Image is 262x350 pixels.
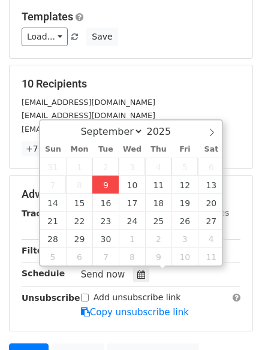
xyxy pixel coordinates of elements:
[198,248,224,265] span: October 11, 2025
[86,28,118,46] button: Save
[202,292,262,350] iframe: Chat Widget
[66,212,92,230] span: September 22, 2025
[22,268,65,278] strong: Schedule
[22,188,240,201] h5: Advanced
[81,269,125,280] span: Send now
[92,176,119,194] span: September 9, 2025
[66,194,92,212] span: September 15, 2025
[22,209,62,218] strong: Tracking
[198,146,224,153] span: Sat
[171,212,198,230] span: September 26, 2025
[145,212,171,230] span: September 25, 2025
[40,248,67,265] span: October 5, 2025
[22,293,80,303] strong: Unsubscribe
[92,194,119,212] span: September 16, 2025
[22,98,155,107] small: [EMAIL_ADDRESS][DOMAIN_NAME]
[145,194,171,212] span: September 18, 2025
[119,146,145,153] span: Wed
[92,146,119,153] span: Tue
[198,176,224,194] span: September 13, 2025
[171,176,198,194] span: September 12, 2025
[145,146,171,153] span: Thu
[119,194,145,212] span: September 17, 2025
[198,230,224,248] span: October 4, 2025
[92,248,119,265] span: October 7, 2025
[22,246,52,255] strong: Filters
[40,212,67,230] span: September 21, 2025
[81,307,189,318] a: Copy unsubscribe link
[145,248,171,265] span: October 9, 2025
[40,230,67,248] span: September 28, 2025
[198,212,224,230] span: September 27, 2025
[119,176,145,194] span: September 10, 2025
[92,230,119,248] span: September 30, 2025
[171,194,198,212] span: September 19, 2025
[198,194,224,212] span: September 20, 2025
[22,28,68,46] a: Load...
[22,77,240,90] h5: 10 Recipients
[145,158,171,176] span: September 4, 2025
[119,158,145,176] span: September 3, 2025
[66,146,92,153] span: Mon
[40,158,67,176] span: August 31, 2025
[119,248,145,265] span: October 8, 2025
[22,141,67,156] a: +7 more
[22,10,73,23] a: Templates
[22,125,155,134] small: [EMAIL_ADDRESS][DOMAIN_NAME]
[145,230,171,248] span: October 2, 2025
[40,146,67,153] span: Sun
[143,126,186,137] input: Year
[92,158,119,176] span: September 2, 2025
[66,176,92,194] span: September 8, 2025
[171,146,198,153] span: Fri
[198,158,224,176] span: September 6, 2025
[94,291,181,304] label: Add unsubscribe link
[92,212,119,230] span: September 23, 2025
[119,212,145,230] span: September 24, 2025
[66,248,92,265] span: October 6, 2025
[22,111,155,120] small: [EMAIL_ADDRESS][DOMAIN_NAME]
[171,248,198,265] span: October 10, 2025
[119,230,145,248] span: October 1, 2025
[145,176,171,194] span: September 11, 2025
[171,158,198,176] span: September 5, 2025
[66,230,92,248] span: September 29, 2025
[40,176,67,194] span: September 7, 2025
[40,194,67,212] span: September 14, 2025
[171,230,198,248] span: October 3, 2025
[66,158,92,176] span: September 1, 2025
